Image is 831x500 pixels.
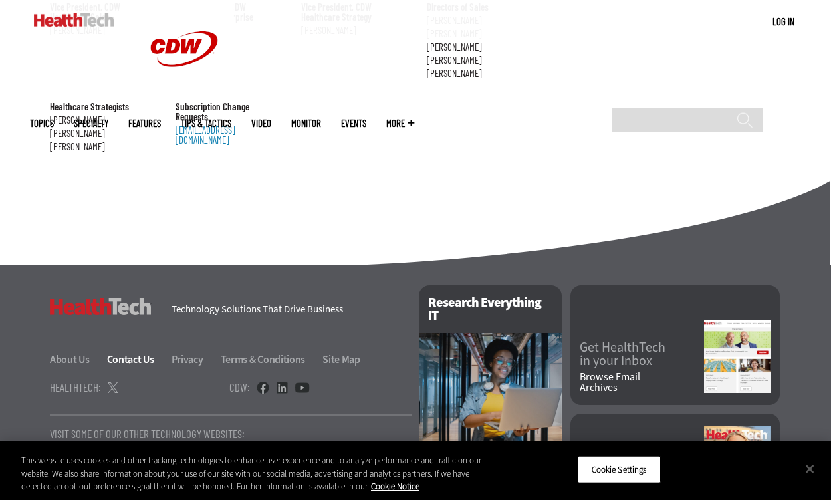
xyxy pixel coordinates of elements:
a: Video [251,118,271,128]
a: Site Map [322,352,360,366]
a: Privacy [172,352,219,366]
a: More information about your privacy [371,481,419,492]
div: [PERSON_NAME] [50,142,156,152]
span: More [386,118,414,128]
h4: HealthTech: [50,382,101,393]
div: This website uses cookies and other tracking technologies to enhance user experience and to analy... [21,454,499,493]
a: Events [341,118,366,128]
h4: Technology Solutions That Drive Business [172,305,402,314]
a: Get HealthTechin your Inbox [580,341,704,368]
h2: Research Everything IT [419,285,562,333]
a: About Us [50,352,105,366]
a: Contact Us [107,352,170,366]
a: Log in [772,15,794,27]
a: CDW [134,88,234,102]
h4: CDW: [229,382,250,393]
a: Terms & Conditions [221,352,321,366]
div: User menu [772,15,794,29]
a: MonITor [291,118,321,128]
h3: HealthTech [50,298,152,315]
p: Visit Some Of Our Other Technology Websites: [50,428,412,439]
button: Cookie Settings [578,455,661,483]
img: Home [34,13,114,27]
span: Topics [30,118,54,128]
button: Close [795,454,824,483]
a: Features [128,118,161,128]
a: Browse EmailArchives [580,372,704,393]
img: newsletter screenshot [704,320,771,393]
a: Tips & Tactics [181,118,231,128]
span: Specialty [74,118,108,128]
